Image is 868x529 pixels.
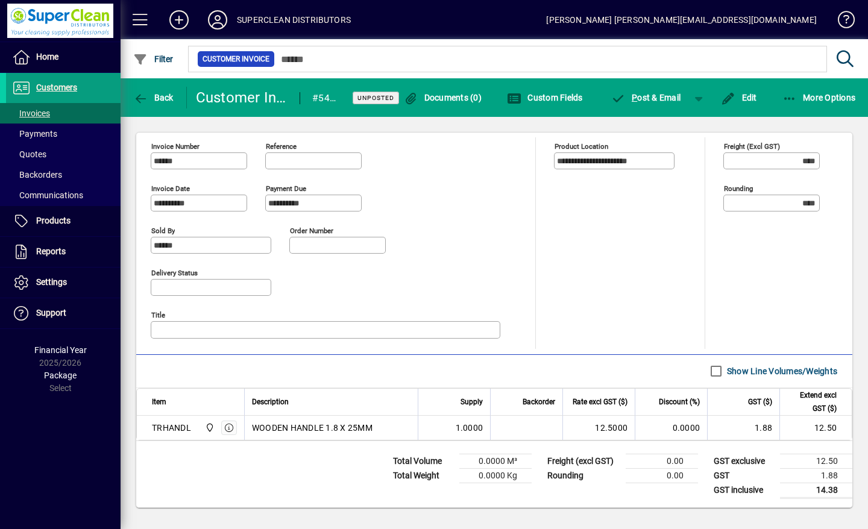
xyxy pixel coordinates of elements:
[504,87,586,108] button: Custom Fields
[6,42,121,72] a: Home
[779,416,852,440] td: 12.50
[6,124,121,144] a: Payments
[780,483,852,498] td: 14.38
[6,298,121,328] a: Support
[160,9,198,31] button: Add
[6,237,121,267] a: Reports
[44,371,77,380] span: Package
[461,395,483,408] span: Supply
[626,468,698,483] td: 0.00
[400,87,485,108] button: Documents (0)
[357,94,394,102] span: Unposted
[721,93,757,102] span: Edit
[237,10,351,30] div: SUPERCLEAN DISTRIBUTORS
[12,108,50,118] span: Invoices
[6,144,121,164] a: Quotes
[12,170,62,180] span: Backorders
[708,483,780,498] td: GST inclusive
[387,454,459,468] td: Total Volume
[541,454,626,468] td: Freight (excl GST)
[573,395,627,408] span: Rate excl GST ($)
[198,9,237,31] button: Profile
[133,93,174,102] span: Back
[725,365,837,377] label: Show Line Volumes/Weights
[748,395,772,408] span: GST ($)
[780,454,852,468] td: 12.50
[151,184,190,192] mat-label: Invoice date
[36,83,77,92] span: Customers
[266,184,306,192] mat-label: Payment due
[782,93,856,102] span: More Options
[266,142,297,150] mat-label: Reference
[387,468,459,483] td: Total Weight
[12,149,46,159] span: Quotes
[130,87,177,108] button: Back
[196,88,288,107] div: Customer Invoice
[152,395,166,408] span: Item
[151,310,165,319] mat-label: Title
[780,468,852,483] td: 1.88
[36,216,71,225] span: Products
[611,93,681,102] span: ost & Email
[829,2,853,42] a: Knowledge Base
[6,103,121,124] a: Invoices
[659,395,700,408] span: Discount (%)
[36,277,67,287] span: Settings
[635,416,707,440] td: 0.0000
[252,395,289,408] span: Description
[312,89,338,108] div: #544031
[133,54,174,64] span: Filter
[36,246,66,256] span: Reports
[6,185,121,205] a: Communications
[546,10,817,30] div: [PERSON_NAME] [PERSON_NAME][EMAIL_ADDRESS][DOMAIN_NAME]
[708,454,780,468] td: GST exclusive
[718,87,760,108] button: Edit
[523,395,555,408] span: Backorder
[459,454,532,468] td: 0.0000 M³
[403,93,482,102] span: Documents (0)
[152,422,191,434] div: TRHANDL
[34,345,87,355] span: Financial Year
[459,468,532,483] td: 0.0000 Kg
[151,226,175,234] mat-label: Sold by
[151,142,200,150] mat-label: Invoice number
[12,129,57,139] span: Payments
[605,87,687,108] button: Post & Email
[708,468,780,483] td: GST
[787,389,837,415] span: Extend excl GST ($)
[6,206,121,236] a: Products
[252,422,373,434] span: WOODEN HANDLE 1.8 X 25MM
[151,268,198,277] mat-label: Delivery status
[130,48,177,70] button: Filter
[507,93,583,102] span: Custom Fields
[724,184,753,192] mat-label: Rounding
[36,52,58,61] span: Home
[6,268,121,298] a: Settings
[541,468,626,483] td: Rounding
[6,164,121,185] a: Backorders
[290,226,333,234] mat-label: Order number
[121,87,187,108] app-page-header-button: Back
[36,308,66,318] span: Support
[12,190,83,200] span: Communications
[456,422,483,434] span: 1.0000
[203,53,269,65] span: Customer Invoice
[626,454,698,468] td: 0.00
[570,422,627,434] div: 12.5000
[707,416,779,440] td: 1.88
[779,87,859,108] button: More Options
[202,421,216,434] span: Superclean Distributors
[724,142,780,150] mat-label: Freight (excl GST)
[632,93,637,102] span: P
[555,142,608,150] mat-label: Product location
